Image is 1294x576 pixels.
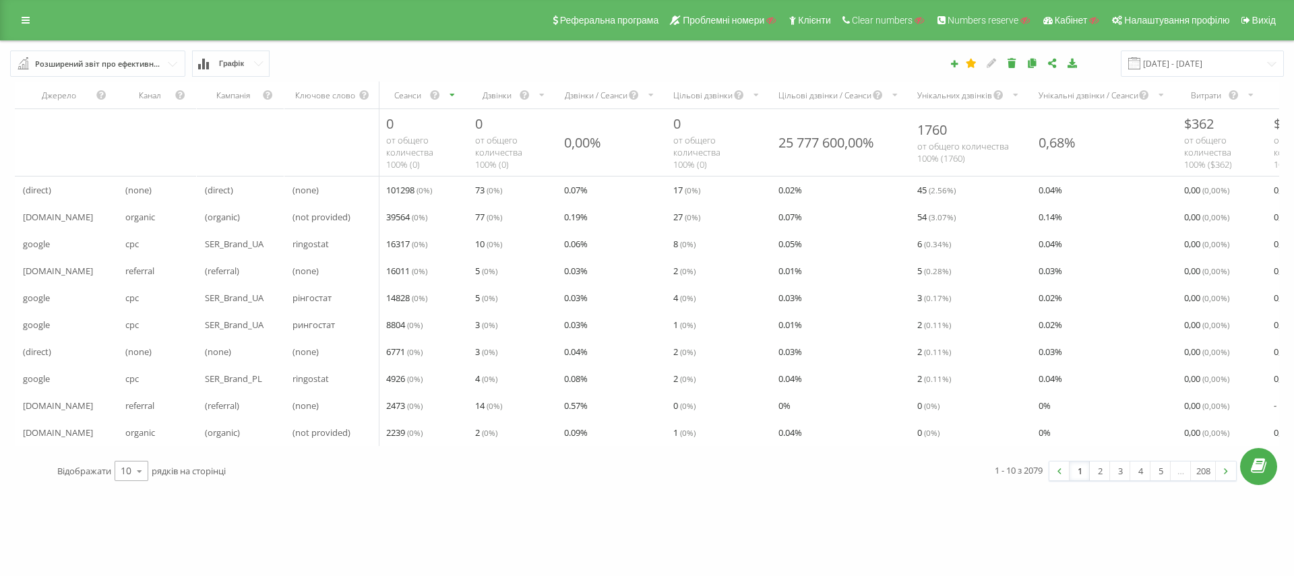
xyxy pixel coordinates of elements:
span: 3 [475,317,497,333]
span: (none) [292,182,318,198]
span: 5 [917,263,951,279]
span: ( 0 %) [482,319,497,330]
span: Відображати [57,465,111,477]
span: 0 [917,424,939,441]
span: 73 [475,182,502,198]
span: 3 [917,290,951,306]
span: Графік [219,59,244,68]
span: ( 0.11 %) [924,346,951,357]
span: ( 0,00 %) [1202,373,1229,384]
span: ( 0 %) [417,185,432,195]
span: (direct) [23,182,51,198]
span: 0.07 % [564,182,588,198]
span: SER_Brand_PL [205,371,262,387]
span: ( 0 %) [680,346,696,357]
span: referral [125,397,154,414]
span: organic [125,209,155,225]
i: Поділитися налаштуваннями звіту [1047,58,1058,67]
i: Копіювати звіт [1026,58,1038,67]
span: ( 2.56 %) [929,185,956,195]
span: ( 0 %) [412,265,427,276]
span: Реферальна програма [560,15,659,26]
span: 2 [917,317,951,333]
div: Унікальних дзвінків [917,90,992,101]
span: 3 [475,344,497,360]
span: 1760 [917,121,947,139]
span: от общего количества 100% ( $ 362 ) [1184,134,1232,170]
span: 0.04 % [1039,182,1062,198]
span: 101298 [386,182,432,198]
span: Кабінет [1055,15,1088,26]
span: ( 0 %) [407,400,423,411]
div: Витрати [1184,90,1229,101]
span: (referral) [205,397,239,414]
span: Проблемні номери [683,15,764,26]
span: 0.57 % [564,397,588,414]
span: Numbers reserve [948,15,1018,26]
span: рядків на сторінці [152,465,226,477]
span: (direct) [205,182,233,198]
span: ( 0 %) [482,292,497,303]
span: 0.09 % [564,424,588,441]
div: 10 [121,464,131,478]
span: cpc [125,371,139,387]
div: … [1171,461,1191,480]
span: 8804 [386,317,423,333]
span: [DOMAIN_NAME] [23,263,93,279]
span: рингостат [292,317,334,333]
span: 0 [917,397,939,414]
span: ( 0.28 %) [924,265,951,276]
div: Джерело [23,90,96,101]
span: ( 0 %) [680,427,696,438]
span: ( 0 %) [685,185,700,195]
span: (organic) [205,424,240,441]
div: Унікальні дзвінки / Сеанси [1039,90,1138,101]
span: 0 [475,115,483,133]
span: 0.07 % [778,209,802,225]
a: 1 [1070,461,1090,480]
span: 0.03 % [564,317,588,333]
span: 0.02 % [778,182,802,198]
i: Завантажити звіт [1067,58,1078,67]
span: Клієнти [798,15,831,26]
span: 39564 [386,209,427,225]
span: ( 0 %) [680,400,696,411]
span: ( 0 %) [482,427,497,438]
span: SER_Brand_UA [205,236,264,252]
span: 0,00 [1184,344,1229,360]
span: Clear numbers [852,15,913,26]
a: 5 [1150,461,1171,480]
span: ( 0 %) [482,265,497,276]
span: 0.04 % [1039,371,1062,387]
span: (none) [292,263,318,279]
span: 0.02 % [1039,317,1062,333]
div: Канал [125,90,175,101]
div: Цільові дзвінки [673,90,733,101]
a: 2 [1090,461,1110,480]
span: referral [125,263,154,279]
span: ( 0 %) [680,319,696,330]
span: 2473 [386,397,423,414]
span: от общего количества 100% ( 0 ) [475,134,522,170]
span: ( 0 %) [482,373,497,384]
span: - [1274,397,1276,414]
span: 0,00 [1184,371,1229,387]
span: 16317 [386,236,427,252]
span: 0,00 [1184,263,1229,279]
span: 54 [917,209,956,225]
span: 6 [917,236,951,252]
span: ( 0 %) [680,292,696,303]
span: 0,00 [1184,397,1229,414]
span: 0,00 [1184,317,1229,333]
span: 2239 [386,424,423,441]
span: 0.01 % [778,263,802,279]
span: 0.01 % [778,317,802,333]
span: ( 0 %) [407,319,423,330]
span: ( 0 %) [685,212,700,222]
div: scrollable content [15,82,1279,446]
span: 4 [673,290,696,306]
div: Дзвінки / Сеанси [564,90,627,101]
span: cpc [125,290,139,306]
span: 4 [475,371,497,387]
span: ( 0 %) [680,238,696,249]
